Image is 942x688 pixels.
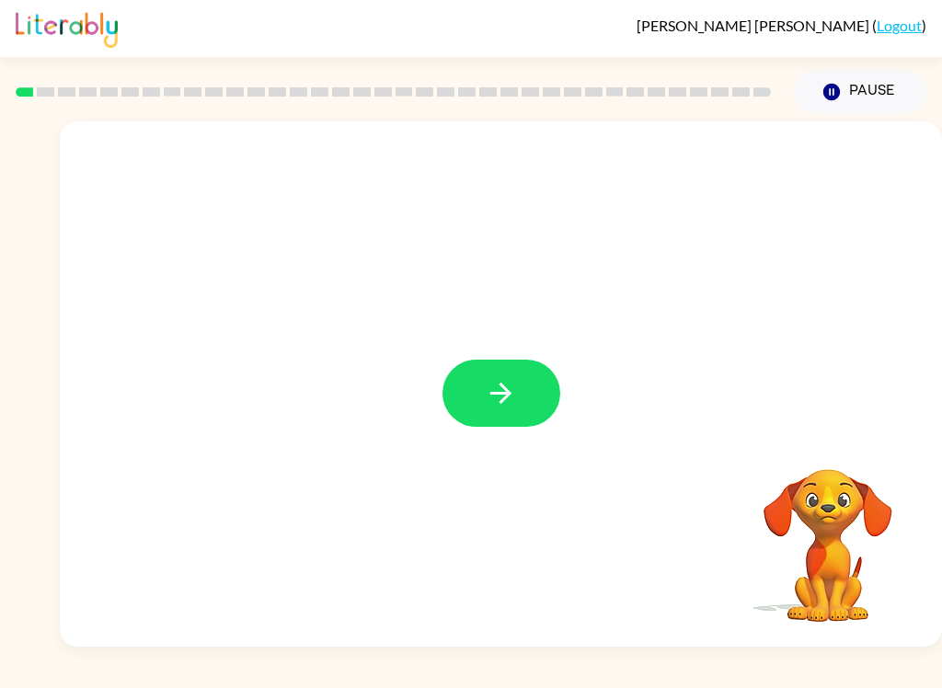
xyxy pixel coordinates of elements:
[793,71,926,113] button: Pause
[877,17,922,34] a: Logout
[736,441,920,625] video: Your browser must support playing .mp4 files to use Literably. Please try using another browser.
[16,7,118,48] img: Literably
[637,17,872,34] span: [PERSON_NAME] [PERSON_NAME]
[637,17,926,34] div: ( )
